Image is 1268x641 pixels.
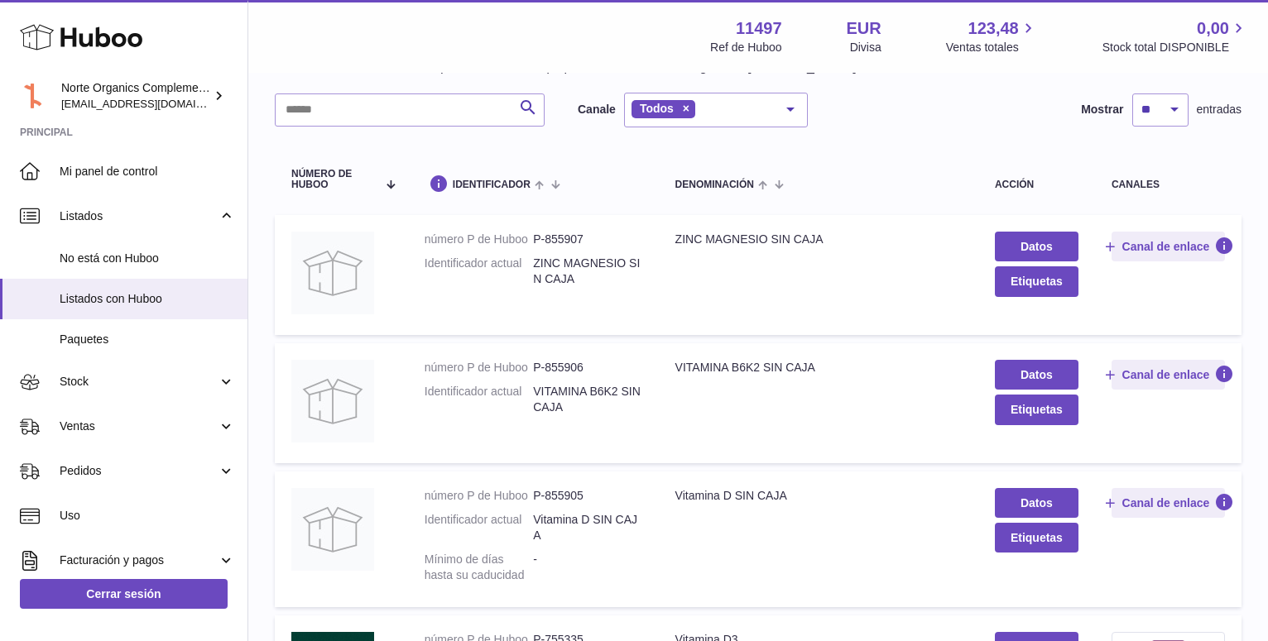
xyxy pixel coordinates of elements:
[533,552,641,583] dd: -
[425,512,533,543] dt: Identificador actual
[425,488,533,504] dt: número P de Huboo
[1122,367,1210,382] span: Canal de enlace
[995,488,1078,518] a: Datos
[1197,17,1229,40] span: 0,00
[533,360,641,376] dd: P-855906
[1102,17,1248,55] a: 0,00 Stock total DISPONIBLE
[736,17,782,40] strong: 11497
[640,102,674,115] span: Todos
[425,552,533,583] dt: Mínimo de días hasta su caducidad
[995,232,1078,261] a: Datos
[60,208,218,224] span: Listados
[675,179,754,190] span: denominación
[60,251,235,266] span: No está con Huboo
[453,179,531,190] span: identificador
[60,332,235,347] span: Paquetes
[1122,495,1210,510] span: Canal de enlace
[1112,232,1225,261] button: Canal de enlace
[578,102,616,117] label: Canale
[60,553,218,568] span: Facturación y pagos
[60,164,235,179] span: Mi panel de control
[1112,179,1225,190] div: canales
[291,360,374,442] img: VITAMINA B6K2 SIN CAJA
[533,488,641,504] dd: P-855905
[850,40,881,55] div: Divisa
[675,232,962,247] div: ZINC MAGNESIO SIN CAJA
[968,17,1019,40] span: 123,48
[533,232,641,247] dd: P-855907
[60,291,235,307] span: Listados con Huboo
[995,360,1078,390] a: Datos
[675,488,962,504] div: Vitamina D SIN CAJA
[995,266,1078,296] button: Etiquetas
[425,256,533,287] dt: Identificador actual
[291,488,374,571] img: Vitamina D SIN CAJA
[61,80,210,112] div: Norte Organics Complementos Alimenticios S.L.
[291,169,377,190] span: número de Huboo
[1102,40,1248,55] span: Stock total DISPONIBLE
[533,256,641,287] dd: ZINC MAGNESIO SIN CAJA
[847,17,881,40] strong: EUR
[425,384,533,415] dt: Identificador actual
[533,384,641,415] dd: VITAMINA B6K2 SIN CAJA
[60,508,235,524] span: Uso
[1112,488,1225,518] button: Canal de enlace
[946,40,1038,55] span: Ventas totales
[710,40,781,55] div: Ref de Huboo
[946,17,1038,55] a: 123,48 Ventas totales
[533,512,641,543] dd: Vitamina D SIN CAJA
[291,232,374,314] img: ZINC MAGNESIO SIN CAJA
[675,360,962,376] div: VITAMINA B6K2 SIN CAJA
[1122,239,1210,254] span: Canal de enlace
[425,360,533,376] dt: número P de Huboo
[60,463,218,479] span: Pedidos
[425,232,533,247] dt: número P de Huboo
[1112,360,1225,390] button: Canal de enlace
[61,97,243,110] span: [EMAIL_ADDRESS][DOMAIN_NAME]
[60,419,218,434] span: Ventas
[995,395,1078,424] button: Etiquetas
[20,579,228,609] a: Cerrar sesión
[1081,102,1123,117] label: Mostrar
[995,523,1078,553] button: Etiquetas
[20,84,45,108] img: norteorganics@gmail.com
[995,179,1078,190] div: acción
[60,374,218,390] span: Stock
[1197,102,1242,117] span: entradas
